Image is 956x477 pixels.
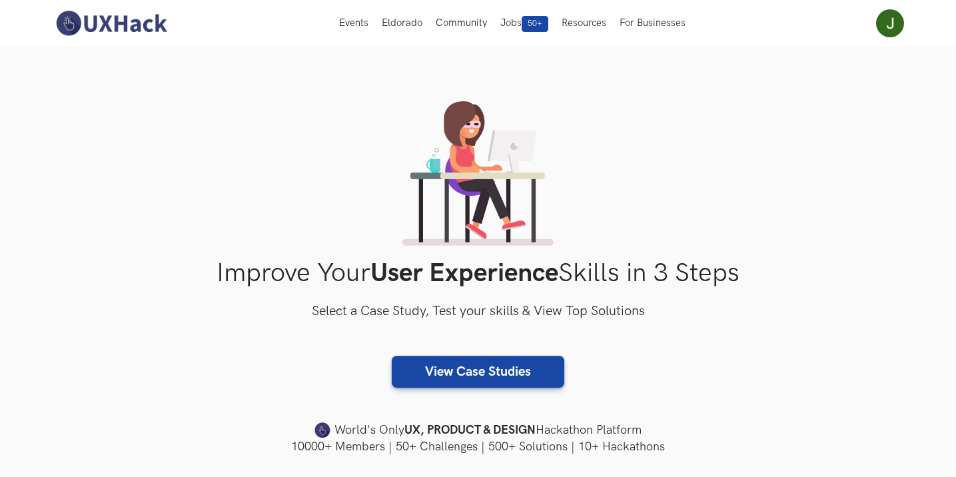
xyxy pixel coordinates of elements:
h4: 10000+ Members | 50+ Challenges | 500+ Solutions | 10+ Hackathons [52,438,905,455]
h3: Select a Case Study, Test your skills & View Top Solutions [52,301,905,322]
span: 50+ [522,16,548,32]
h4: World's Only Hackathon Platform [52,421,905,440]
img: Your profile pic [876,9,904,37]
strong: User Experience [370,258,558,289]
h1: Improve Your Skills in 3 Steps [52,258,905,289]
a: View Case Studies [392,356,564,388]
img: lady working on laptop [402,101,554,246]
strong: UX, PRODUCT & DESIGN [404,421,536,440]
img: UXHack-logo.png [52,9,171,37]
img: uxhack-favicon-image.png [314,422,330,439]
